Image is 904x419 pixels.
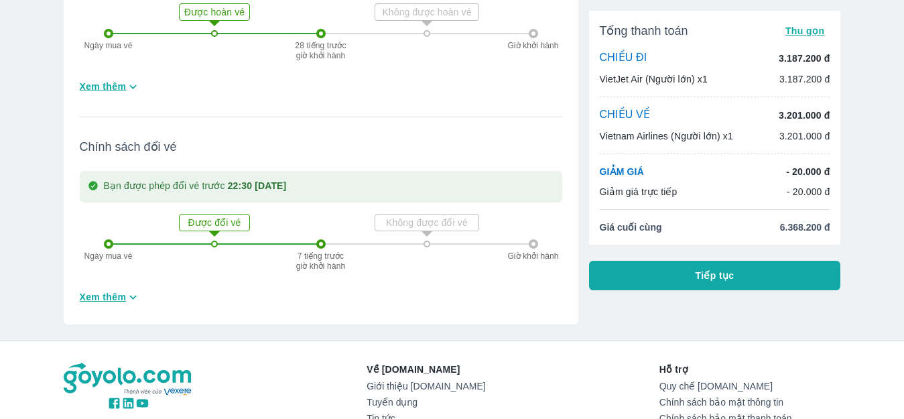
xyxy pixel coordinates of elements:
p: CHIỀU VỀ [600,108,651,123]
strong: 22:30 [DATE] [228,180,287,191]
p: Giảm giá trực tiếp [600,185,677,198]
p: VietJet Air (Người lớn) x1 [600,72,708,86]
span: Thu gọn [785,25,825,36]
p: Được đổi vé [181,216,248,229]
p: Giờ khởi hành [503,41,564,50]
a: Chính sách bảo mật thông tin [659,397,841,408]
span: Xem thêm [80,290,127,304]
p: 3.187.200 đ [779,52,830,65]
img: logo [64,363,194,396]
p: Hỗ trợ [659,363,841,376]
button: Thu gọn [780,21,830,40]
span: 6.368.200 đ [780,221,830,234]
p: - 20.000 đ [786,165,830,178]
p: Về [DOMAIN_NAME] [367,363,485,376]
p: Không được hoàn vé [377,5,477,19]
p: Không được đổi vé [377,216,477,229]
span: Chính sách đổi vé [80,139,562,155]
button: Tiếp tục [589,261,841,290]
p: Ngày mua vé [78,41,139,50]
p: 3.201.000 đ [779,109,830,122]
span: Tiếp tục [696,269,734,282]
button: Xem thêm [74,286,146,308]
p: - 20.000 đ [787,185,830,198]
span: Giá cuối cùng [600,221,662,234]
p: 3.187.200 đ [779,72,830,86]
a: Quy chế [DOMAIN_NAME] [659,381,841,392]
a: Tuyển dụng [367,397,485,408]
p: GIẢM GIÁ [600,165,644,178]
p: 3.201.000 đ [779,129,830,143]
span: Tổng thanh toán [600,23,688,39]
p: CHIỀU ĐI [600,51,647,66]
p: Vietnam Airlines (Người lớn) x1 [600,129,733,143]
p: Ngày mua vé [78,251,139,261]
p: Giờ khởi hành [503,251,564,261]
p: 7 tiếng trước giờ khởi hành [294,251,348,270]
p: Được hoàn vé [181,5,248,19]
p: Bạn được phép đổi vé trước [104,179,287,194]
button: Xem thêm [74,76,146,98]
p: 28 tiếng trước giờ khởi hành [294,41,348,60]
span: Xem thêm [80,80,127,93]
a: Giới thiệu [DOMAIN_NAME] [367,381,485,392]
